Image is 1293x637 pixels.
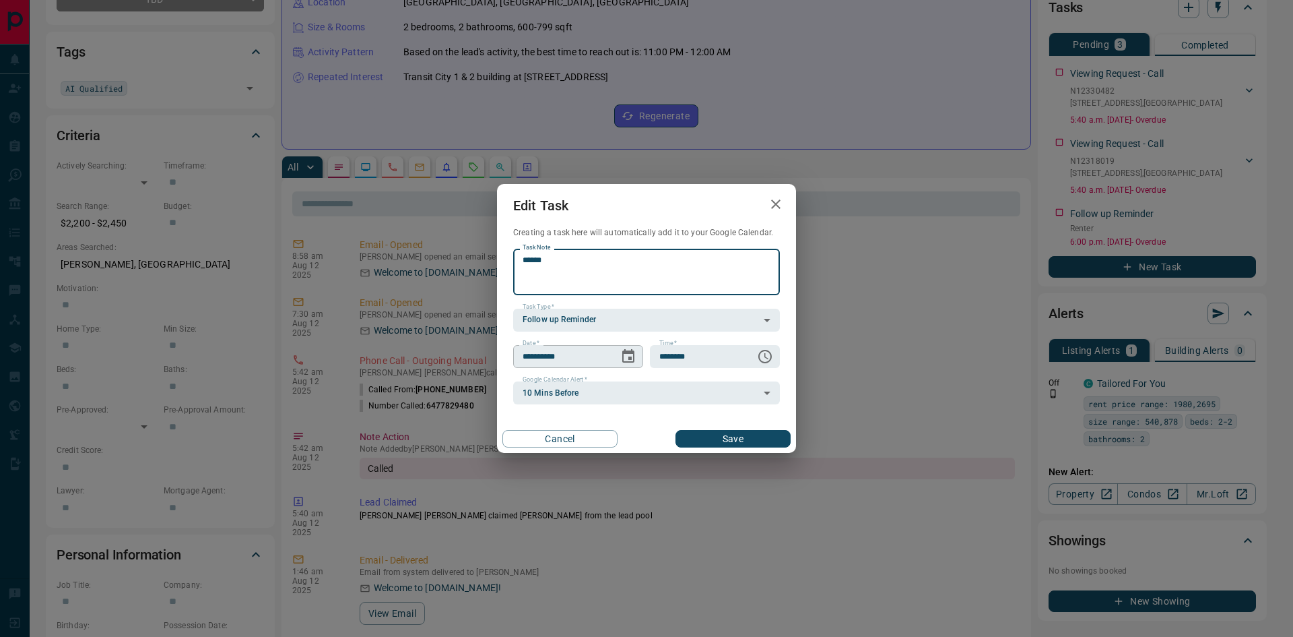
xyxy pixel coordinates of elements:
[615,343,642,370] button: Choose date, selected date is Aug 12, 2025
[497,184,585,227] h2: Edit Task
[502,430,618,448] button: Cancel
[513,309,780,332] div: Follow up Reminder
[513,382,780,404] div: 10 Mins Before
[513,227,780,239] p: Creating a task here will automatically add it to your Google Calendar.
[752,343,778,370] button: Choose time, selected time is 6:00 PM
[523,303,554,311] label: Task Type
[523,243,550,252] label: Task Note
[675,430,791,448] button: Save
[659,339,677,348] label: Time
[523,375,587,384] label: Google Calendar Alert
[523,339,539,348] label: Date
